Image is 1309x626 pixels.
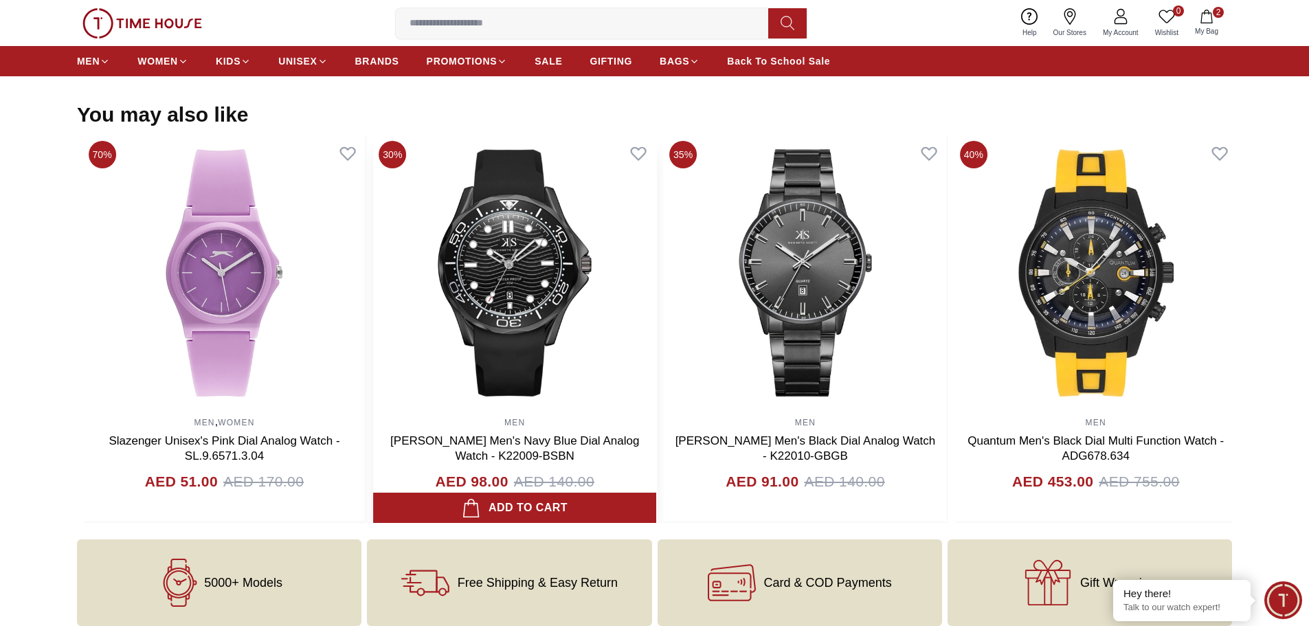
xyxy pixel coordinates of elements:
span: WOMEN [137,54,178,68]
h2: You may also like [77,102,249,127]
span: 5000+ Models [204,576,282,590]
span: 35% [669,141,697,168]
a: BRANDS [355,49,399,74]
span: My Account [1097,27,1144,38]
a: SALE [535,49,562,74]
a: PROMOTIONS [427,49,508,74]
div: Hey there! [1123,587,1240,601]
a: MEN [194,418,214,427]
a: GIFTING [590,49,632,74]
a: Quantum Men's Black Dial Multi Function Watch - ADG678.634 [967,434,1224,462]
a: WOMEN [218,418,254,427]
span: GIFTING [590,54,632,68]
a: BAGS [660,49,700,74]
a: Back To School Sale [727,49,830,74]
a: Slazenger Unisex's Pink Dial Analog Watch - SL.9.6571.3.04 [109,434,339,462]
a: 0Wishlist [1147,5,1187,41]
span: PROMOTIONS [427,54,497,68]
span: AED 755.00 [1099,471,1179,493]
div: , [83,410,366,524]
span: SALE [535,54,562,68]
img: Quantum Men's Black Dial Multi Function Watch - ADG678.634 [954,135,1238,410]
span: MEN [77,54,100,68]
span: Gift Wrapping [1080,576,1156,590]
div: Add to cart [462,498,568,517]
img: Kenneth Scott Men's Black Dial Analog Watch - K22010-GBGB [664,135,947,410]
a: Help [1014,5,1045,41]
span: AED 140.00 [514,471,594,493]
img: Slazenger Unisex's Pink Dial Analog Watch - SL.9.6571.3.04 [83,135,366,410]
h4: AED 91.00 [726,471,798,493]
span: 0 [1173,5,1184,16]
span: AED 140.00 [805,471,885,493]
span: AED 170.00 [223,471,304,493]
a: KIDS [216,49,251,74]
h4: AED 98.00 [435,471,508,493]
a: MEN [504,418,525,427]
a: MEN [77,49,110,74]
button: Add to cart [373,493,656,523]
span: UNISEX [278,54,317,68]
a: [PERSON_NAME] Men's Navy Blue Dial Analog Watch - K22009-BSBN [390,434,639,462]
a: WOMEN [137,49,188,74]
span: Wishlist [1150,27,1184,38]
img: Kenneth Scott Men's Navy Blue Dial Analog Watch - K22009-BSBN [373,135,656,410]
span: Card & COD Payments [764,576,892,590]
h4: AED 51.00 [145,471,218,493]
a: MEN [795,418,816,427]
a: MEN [1086,418,1106,427]
span: Back To School Sale [727,54,830,68]
span: BAGS [660,54,689,68]
span: Our Stores [1048,27,1092,38]
span: BRANDS [355,54,399,68]
span: My Bag [1189,26,1224,36]
span: KIDS [216,54,240,68]
button: 2My Bag [1187,7,1227,39]
span: 30% [379,141,406,168]
span: Free Shipping & Easy Return [458,576,618,590]
h4: AED 453.00 [1012,471,1093,493]
img: ... [82,8,202,38]
span: 2 [1213,7,1224,18]
a: [PERSON_NAME] Men's Black Dial Analog Watch - K22010-GBGB [675,434,936,462]
a: UNISEX [278,49,327,74]
span: 70% [89,141,116,168]
span: 40% [960,141,987,168]
div: Chat Widget [1264,581,1302,619]
p: Talk to our watch expert! [1123,602,1240,614]
a: Our Stores [1045,5,1095,41]
span: Help [1017,27,1042,38]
